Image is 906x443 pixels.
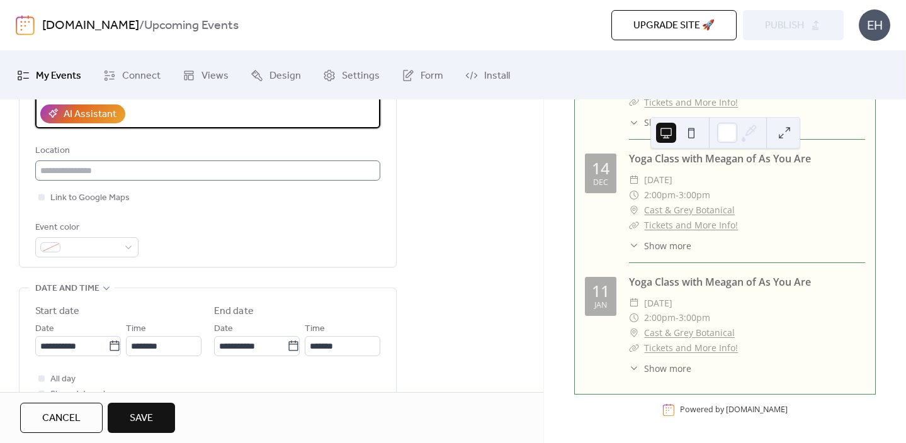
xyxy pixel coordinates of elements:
[8,56,91,94] a: My Events
[633,18,715,33] span: Upgrade site 🚀
[144,14,239,38] b: Upcoming Events
[421,66,443,86] span: Form
[305,322,325,337] span: Time
[50,191,130,206] span: Link to Google Maps
[644,325,735,340] a: Cast & Grey Botanical
[108,403,175,433] button: Save
[269,66,301,86] span: Design
[611,10,737,40] button: Upgrade site 🚀
[644,239,691,252] span: Show more
[126,322,146,337] span: Time
[629,116,691,129] button: ​Show more
[629,203,639,218] div: ​
[16,15,35,35] img: logo
[629,152,811,165] a: Yoga Class with Meagan of As You Are
[644,188,676,203] span: 2:00pm
[40,104,125,123] button: AI Assistant
[629,275,811,289] a: Yoga Class with Meagan of As You Are
[35,143,378,159] div: Location
[42,14,139,38] a: [DOMAIN_NAME]
[201,66,229,86] span: Views
[680,405,788,415] div: Powered by
[726,405,788,415] a: [DOMAIN_NAME]
[139,14,144,38] b: /
[644,296,672,311] span: [DATE]
[629,116,639,129] div: ​
[35,281,99,296] span: Date and time
[629,239,639,252] div: ​
[50,387,110,402] span: Show date only
[130,411,153,426] span: Save
[629,172,639,188] div: ​
[592,160,609,176] div: 14
[122,66,161,86] span: Connect
[42,411,81,426] span: Cancel
[35,304,79,319] div: Start date
[94,56,170,94] a: Connect
[20,403,103,433] button: Cancel
[676,310,679,325] span: -
[629,95,639,110] div: ​
[644,172,672,188] span: [DATE]
[629,325,639,340] div: ​
[629,296,639,311] div: ​
[342,66,380,86] span: Settings
[629,340,639,356] div: ​
[644,219,738,231] a: Tickets and More Info!
[629,362,691,375] button: ​Show more
[644,203,735,218] a: Cast & Grey Botanical
[36,66,81,86] span: My Events
[679,188,710,203] span: 3:00pm
[173,56,238,94] a: Views
[676,188,679,203] span: -
[629,239,691,252] button: ​Show more
[629,218,639,233] div: ​
[629,188,639,203] div: ​
[484,66,510,86] span: Install
[679,310,710,325] span: 3:00pm
[314,56,389,94] a: Settings
[456,56,519,94] a: Install
[644,342,738,354] a: Tickets and More Info!
[644,362,691,375] span: Show more
[859,9,890,41] div: EH
[629,310,639,325] div: ​
[629,362,639,375] div: ​
[50,372,76,387] span: All day
[35,322,54,337] span: Date
[241,56,310,94] a: Design
[644,310,676,325] span: 2:00pm
[35,220,136,235] div: Event color
[594,301,607,310] div: Jan
[214,322,233,337] span: Date
[214,304,254,319] div: End date
[644,116,691,129] span: Show more
[392,56,453,94] a: Form
[644,96,738,108] a: Tickets and More Info!
[64,107,116,122] div: AI Assistant
[592,283,609,299] div: 11
[593,179,608,187] div: Dec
